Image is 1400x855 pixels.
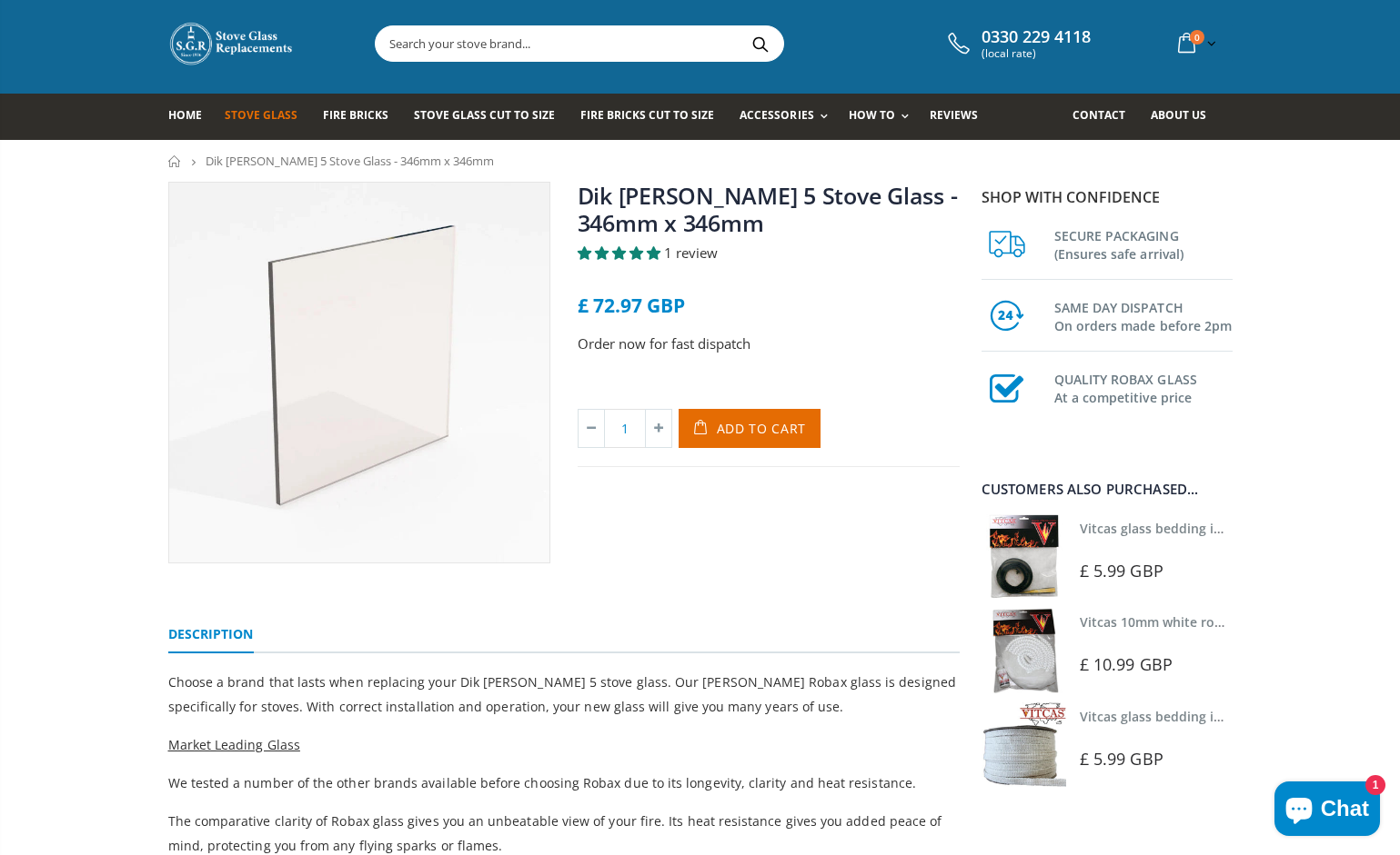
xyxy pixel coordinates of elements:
[168,617,254,653] a: Description
[225,107,297,123] span: Stove Glass
[1080,560,1163,582] span: £ 5.99 GBP
[323,107,388,123] span: Fire Bricks
[578,180,958,238] a: Dik [PERSON_NAME] 5 Stove Glass - 346mm x 346mm
[1151,94,1220,140] a: About us
[849,94,918,140] a: How To
[578,293,685,318] span: £ 72.97 GBP
[982,186,1233,208] p: Shop with confidence
[1190,30,1204,45] span: 0
[206,153,494,169] span: Dik [PERSON_NAME] 5 Stove Glass - 346mm x 346mm
[1073,94,1139,140] a: Contact
[168,812,942,854] span: The comparative clarity of Robax glass gives you an unbeatable view of your fire. Its heat resist...
[376,26,987,61] input: Search your stove brand...
[982,482,1233,496] div: Customers also purchased...
[740,26,781,61] button: Search
[169,183,549,562] img: squarestoveglass_0bea2f86-0156-4799-a6c8-c927e9797d3c_800x_crop_center.webp
[225,94,311,140] a: Stove Glass
[1171,25,1220,61] a: 0
[930,107,978,123] span: Reviews
[943,27,1091,60] a: 0330 229 4118 (local rate)
[323,94,402,140] a: Fire Bricks
[1080,748,1163,770] span: £ 5.99 GBP
[414,94,569,140] a: Stove Glass Cut To Size
[849,107,895,123] span: How To
[982,27,1091,47] span: 0330 229 4118
[740,107,813,123] span: Accessories
[168,774,916,791] span: We tested a number of the other brands available before choosing Robax due to its longevity, clar...
[930,94,992,140] a: Reviews
[982,47,1091,60] span: (local rate)
[578,244,664,262] span: 5.00 stars
[580,94,728,140] a: Fire Bricks Cut To Size
[740,94,836,140] a: Accessories
[982,702,1066,787] img: Vitcas stove glass bedding in tape
[1054,295,1233,335] h3: SAME DAY DISPATCH On orders made before 2pm
[1269,781,1385,840] inbox-online-store-chat: Shopify online store chat
[578,333,960,354] p: Order now for fast dispatch
[580,107,714,123] span: Fire Bricks Cut To Size
[1151,107,1206,123] span: About us
[982,514,1066,599] img: Vitcas stove glass bedding in tape
[1054,224,1233,263] h3: SECURE PACKAGING (Ensures safe arrival)
[679,409,821,448] button: Add to Cart
[168,107,202,123] span: Home
[168,673,956,715] span: Choose a brand that lasts when replacing your Dik [PERSON_NAME] 5 stove glass. Our [PERSON_NAME] ...
[168,94,216,140] a: Home
[664,244,718,262] span: 1 review
[168,736,300,753] span: Market Leading Glass
[1080,653,1173,675] span: £ 10.99 GBP
[1073,107,1125,123] span: Contact
[1054,367,1233,407] h3: QUALITY ROBAX GLASS At a competitive price
[414,107,555,123] span: Stove Glass Cut To Size
[982,608,1066,692] img: Vitcas white rope, glue and gloves kit 10mm
[717,420,807,437] span: Add to Cart
[168,155,182,167] a: Home
[168,21,296,66] img: Stove Glass Replacement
